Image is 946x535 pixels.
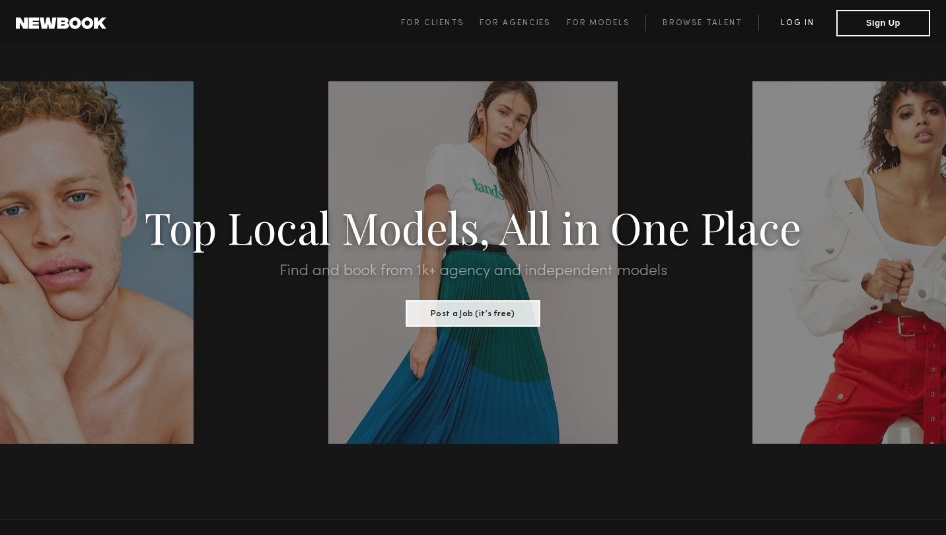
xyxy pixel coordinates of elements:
a: For Models [567,15,646,31]
button: Sign Up [836,10,930,36]
a: Log in [758,15,836,31]
a: Browse Talent [645,15,758,31]
span: For Clients [401,19,464,27]
h2: Find and book from 1k+ agency and independent models [71,263,875,279]
span: For Models [567,19,630,27]
a: For Clients [401,15,480,31]
h1: Top Local Models, All in One Place [71,206,875,247]
span: For Agencies [480,19,550,27]
a: For Agencies [480,15,566,31]
button: Post a Job (it’s free) [406,300,540,327]
a: Post a Job (it’s free) [406,305,540,319]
